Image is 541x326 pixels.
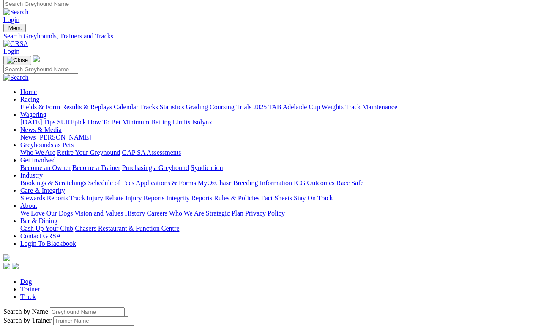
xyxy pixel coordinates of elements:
a: We Love Our Dogs [20,210,73,217]
a: Track Maintenance [345,103,397,110]
a: GAP SA Assessments [122,149,181,156]
a: Track Injury Rebate [69,194,123,202]
a: Become an Owner [20,164,71,171]
a: Coursing [210,103,235,110]
a: Results & Replays [62,103,112,110]
a: [DATE] Tips [20,119,55,126]
a: Injury Reports [125,194,164,202]
a: Home [20,88,37,95]
img: GRSA [3,40,28,48]
a: Dog [20,278,32,285]
div: Get Involved [20,164,538,172]
div: Racing [20,103,538,111]
a: Integrity Reports [166,194,212,202]
a: Trainer [20,286,40,293]
a: Who We Are [20,149,55,156]
a: Wagering [20,111,46,118]
a: Greyhounds as Pets [20,141,74,148]
a: Care & Integrity [20,187,65,194]
div: Industry [20,179,538,187]
a: Track [20,293,36,300]
button: Toggle navigation [3,56,31,65]
img: facebook.svg [3,263,10,269]
div: Greyhounds as Pets [20,149,538,156]
a: Minimum Betting Limits [122,119,190,126]
img: Search [3,74,29,81]
img: Close [7,57,28,64]
a: Careers [147,210,167,217]
a: News [20,134,36,141]
a: Bookings & Scratchings [20,179,86,186]
a: SUREpick [57,119,86,126]
a: Statistics [160,103,184,110]
a: 2025 TAB Adelaide Cup [253,103,320,110]
a: Syndication [191,164,223,171]
div: News & Media [20,134,538,141]
a: Fields & Form [20,103,60,110]
a: Trials [236,103,251,110]
a: Race Safe [336,179,363,186]
a: Purchasing a Greyhound [122,164,189,171]
img: logo-grsa-white.png [3,254,10,261]
a: Vision and Values [74,210,123,217]
a: Login [3,16,19,23]
a: How To Bet [88,119,121,126]
label: Search by Trainer [3,317,52,324]
a: About [20,202,37,209]
input: Search by Trainer name [53,316,128,325]
a: Privacy Policy [245,210,285,217]
a: Chasers Restaurant & Function Centre [75,225,179,232]
a: MyOzChase [198,179,232,186]
a: Schedule of Fees [88,179,134,186]
a: Get Involved [20,156,56,164]
div: Care & Integrity [20,194,538,202]
a: Breeding Information [233,179,292,186]
a: Stay On Track [294,194,333,202]
img: logo-grsa-white.png [33,55,40,62]
a: Weights [322,103,344,110]
a: Login [3,48,19,55]
a: Tracks [140,103,158,110]
a: Fact Sheets [261,194,292,202]
a: Login To Blackbook [20,240,76,247]
a: ICG Outcomes [294,179,334,186]
a: Rules & Policies [214,194,260,202]
label: Search by Name [3,308,48,315]
a: Strategic Plan [206,210,243,217]
a: Industry [20,172,43,179]
div: Bar & Dining [20,225,538,232]
input: Search by Greyhound name [50,307,125,316]
button: Toggle navigation [3,24,26,32]
a: Search Greyhounds, Trainers and Tracks [3,32,538,40]
a: Grading [186,103,208,110]
img: twitter.svg [12,263,19,269]
a: History [125,210,145,217]
a: Racing [20,96,39,103]
a: Contact GRSA [20,232,61,240]
div: Wagering [20,119,538,126]
img: Search [3,8,29,16]
a: Become a Trainer [72,164,120,171]
a: News & Media [20,126,62,133]
span: Menu [8,25,22,31]
a: Isolynx [192,119,212,126]
a: Applications & Forms [136,179,196,186]
a: Retire Your Greyhound [57,149,120,156]
a: Bar & Dining [20,217,57,224]
input: Search [3,65,78,74]
a: [PERSON_NAME] [37,134,91,141]
a: Stewards Reports [20,194,68,202]
a: Who We Are [169,210,204,217]
a: Calendar [114,103,138,110]
div: About [20,210,538,217]
a: Cash Up Your Club [20,225,73,232]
